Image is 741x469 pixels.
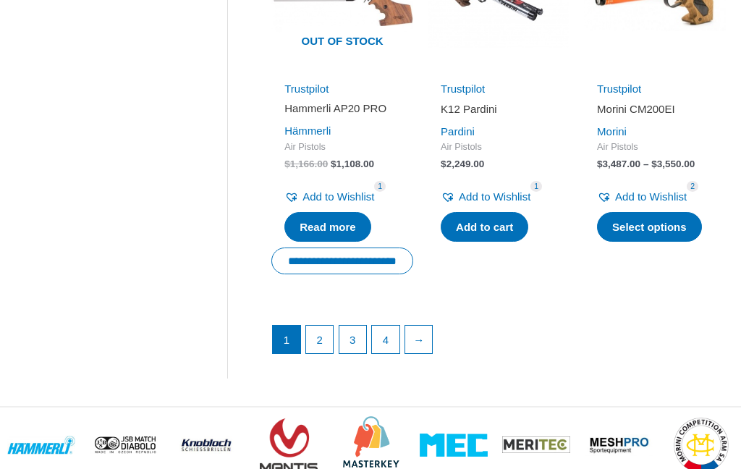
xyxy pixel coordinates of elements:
nav: Product Pagination [271,325,726,361]
a: Select options for “Morini CM200EI” [597,212,702,242]
a: Page 3 [339,326,367,353]
h2: Morini CM200EI [597,102,713,117]
span: Air Pistols [597,141,713,153]
a: Trustpilot [441,83,485,95]
a: → [405,326,433,353]
a: Read more about “Hammerli AP20 PRO” [284,212,371,242]
a: Add to Wishlist [284,187,374,207]
span: $ [651,159,657,169]
h2: K12 Pardini [441,102,556,117]
span: 2 [687,181,698,192]
span: Out of stock [282,26,402,59]
a: Morini [597,125,627,138]
span: 1 [530,181,542,192]
a: Hammerli AP20 PRO [284,101,400,121]
span: Add to Wishlist [459,190,530,203]
span: $ [597,159,603,169]
a: Trustpilot [284,83,329,95]
bdi: 2,249.00 [441,159,484,169]
span: $ [331,159,336,169]
a: Morini CM200EI [597,102,713,122]
span: Page 1 [273,326,300,353]
a: Add to Wishlist [597,187,687,207]
bdi: 3,550.00 [651,159,695,169]
a: Add to cart: “K12 Pardini” [441,212,528,242]
a: Trustpilot [597,83,641,95]
bdi: 1,108.00 [331,159,374,169]
span: $ [284,159,290,169]
bdi: 1,166.00 [284,159,328,169]
span: $ [441,159,446,169]
span: Air Pistols [284,141,400,153]
bdi: 3,487.00 [597,159,640,169]
h2: Hammerli AP20 PRO [284,101,400,116]
span: 1 [374,181,386,192]
a: Page 2 [306,326,334,353]
a: Pardini [441,125,475,138]
a: Hämmerli [284,124,331,137]
a: Add to Wishlist [441,187,530,207]
a: K12 Pardini [441,102,556,122]
span: Add to Wishlist [302,190,374,203]
span: Air Pistols [441,141,556,153]
a: Page 4 [372,326,399,353]
span: Add to Wishlist [615,190,687,203]
span: – [643,159,649,169]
